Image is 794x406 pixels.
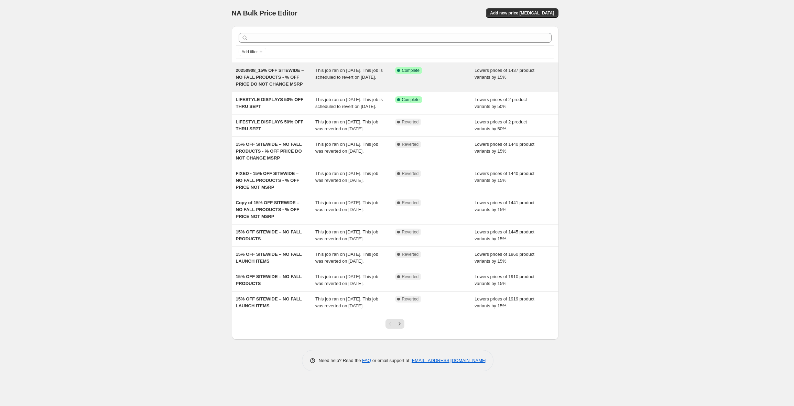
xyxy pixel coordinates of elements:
span: Copy of 15% OFF SITEWIDE – NO FALL PRODUCTS - % OFF PRICE NOT MSRP [236,200,300,219]
span: Lowers prices of 1919 product variants by 15% [475,296,534,308]
span: Lowers prices of 1860 product variants by 15% [475,252,534,264]
button: Add new price [MEDICAL_DATA] [486,8,558,18]
span: This job ran on [DATE]. This job was reverted on [DATE]. [315,171,378,183]
span: Reverted [402,296,419,302]
button: Add filter [239,48,266,56]
span: Reverted [402,200,419,206]
button: Next [395,319,404,329]
span: Need help? Read the [319,358,362,363]
span: or email support at [371,358,411,363]
span: Reverted [402,119,419,125]
nav: Pagination [385,319,404,329]
span: This job ran on [DATE]. This job was reverted on [DATE]. [315,142,378,154]
span: Lowers prices of 1437 product variants by 15% [475,68,534,80]
span: This job ran on [DATE]. This job was reverted on [DATE]. [315,252,378,264]
span: 15% OFF SITEWIDE – NO FALL PRODUCTS [236,274,302,286]
span: This job ran on [DATE]. This job was reverted on [DATE]. [315,119,378,131]
span: Reverted [402,274,419,279]
span: FIXED - 15% OFF SITEWIDE – NO FALL PRODUCTS - % OFF PRICE NOT MSRP [236,171,300,190]
span: This job ran on [DATE]. This job is scheduled to revert on [DATE]. [315,68,383,80]
span: Lowers prices of 1440 product variants by 15% [475,142,534,154]
a: [EMAIL_ADDRESS][DOMAIN_NAME] [411,358,486,363]
span: Lowers prices of 1440 product variants by 15% [475,171,534,183]
span: Complete [402,68,420,73]
span: Lowers prices of 1445 product variants by 15% [475,229,534,241]
span: 20250908_15% OFF SITEWIDE – NO FALL PRODUCTS - % OFF PRICE DO NOT CHANGE MSRP [236,68,304,87]
span: Lowers prices of 1441 product variants by 15% [475,200,534,212]
span: Reverted [402,142,419,147]
span: Reverted [402,252,419,257]
span: Lowers prices of 2 product variants by 50% [475,97,527,109]
span: LIFESTYLE DISPLAYS 50% OFF THRU SEPT [236,97,304,109]
a: FAQ [362,358,371,363]
span: Lowers prices of 1910 product variants by 15% [475,274,534,286]
span: This job ran on [DATE]. This job was reverted on [DATE]. [315,200,378,212]
span: This job ran on [DATE]. This job was reverted on [DATE]. [315,296,378,308]
span: Reverted [402,171,419,176]
span: This job ran on [DATE]. This job was reverted on [DATE]. [315,274,378,286]
span: 15% OFF SITEWIDE – NO FALL PRODUCTS - % OFF PRICE DO NOT CHANGE MSRP [236,142,302,161]
span: Add new price [MEDICAL_DATA] [490,10,554,16]
span: This job ran on [DATE]. This job was reverted on [DATE]. [315,229,378,241]
span: Reverted [402,229,419,235]
span: Lowers prices of 2 product variants by 50% [475,119,527,131]
span: 15% OFF SITEWIDE – NO FALL LAUNCH ITEMS [236,296,302,308]
span: NA Bulk Price Editor [232,9,297,17]
span: LIFESTYLE DISPLAYS 50% OFF THRU SEPT [236,119,304,131]
span: Add filter [242,49,258,55]
span: This job ran on [DATE]. This job is scheduled to revert on [DATE]. [315,97,383,109]
span: 15% OFF SITEWIDE – NO FALL LAUNCH ITEMS [236,252,302,264]
span: 15% OFF SITEWIDE – NO FALL PRODUCTS [236,229,302,241]
span: Complete [402,97,420,102]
